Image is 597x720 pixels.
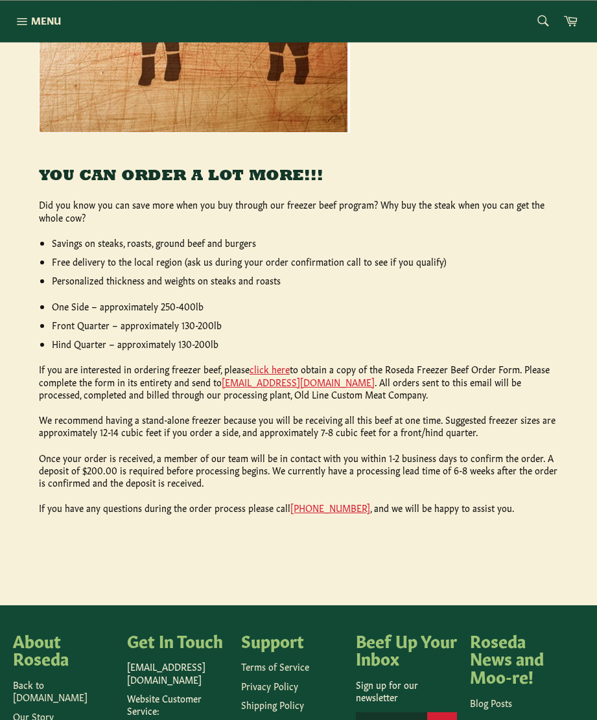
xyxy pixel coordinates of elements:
h4: Support [241,631,342,649]
p: [EMAIL_ADDRESS][DOMAIN_NAME] [127,660,228,686]
p: If you are interested in ordering freezer beef, please to obtain a copy of the Roseda Freezer Bee... [39,363,558,401]
a: Back to [DOMAIN_NAME] [13,678,88,703]
li: Front Quarter – approximately 130-200lb [52,319,558,331]
li: Hind Quarter – approximately 130-200lb [52,338,558,350]
li: One Side – approximately 250-400lb [52,300,558,312]
a: [PHONE_NUMBER] [290,501,370,514]
p: Website Customer Service: [127,692,228,717]
li: Personalized thickness and weights on steaks and roasts [52,274,558,286]
h4: Roseda News and Moo-re! [470,631,571,685]
span: Menu [31,14,61,27]
p: We recommend having a stand-alone freezer because you will be receiving all this beef at one time... [39,413,558,439]
a: click here [250,362,290,375]
p: Sign up for our newsletter [356,679,457,704]
a: Terms of Service [241,660,309,673]
li: Free delivery to the local region (ask us during your order confirmation call to see if you qualify) [52,255,558,268]
a: [EMAIL_ADDRESS][DOMAIN_NAME] [222,375,375,388]
h4: About Roseda [13,631,114,667]
a: Blog Posts [470,696,512,709]
h3: YOU CAN ORDER A LOT MORE!!! [39,166,558,187]
a: Privacy Policy [241,679,298,692]
li: Savings on steaks, roasts, ground beef and burgers [52,237,558,249]
p: If you have any questions during the order process please call , and we will be happy to assist you. [39,502,558,514]
h4: Beef Up Your Inbox [356,631,457,667]
p: Did you know you can save more when you buy through our freezer beef program? Why buy the steak w... [39,198,558,224]
h4: Get In Touch [127,631,228,649]
a: Shipping Policy [241,698,304,711]
p: Once your order is received, a member of our team will be in contact with you within 1-2 business... [39,452,558,489]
